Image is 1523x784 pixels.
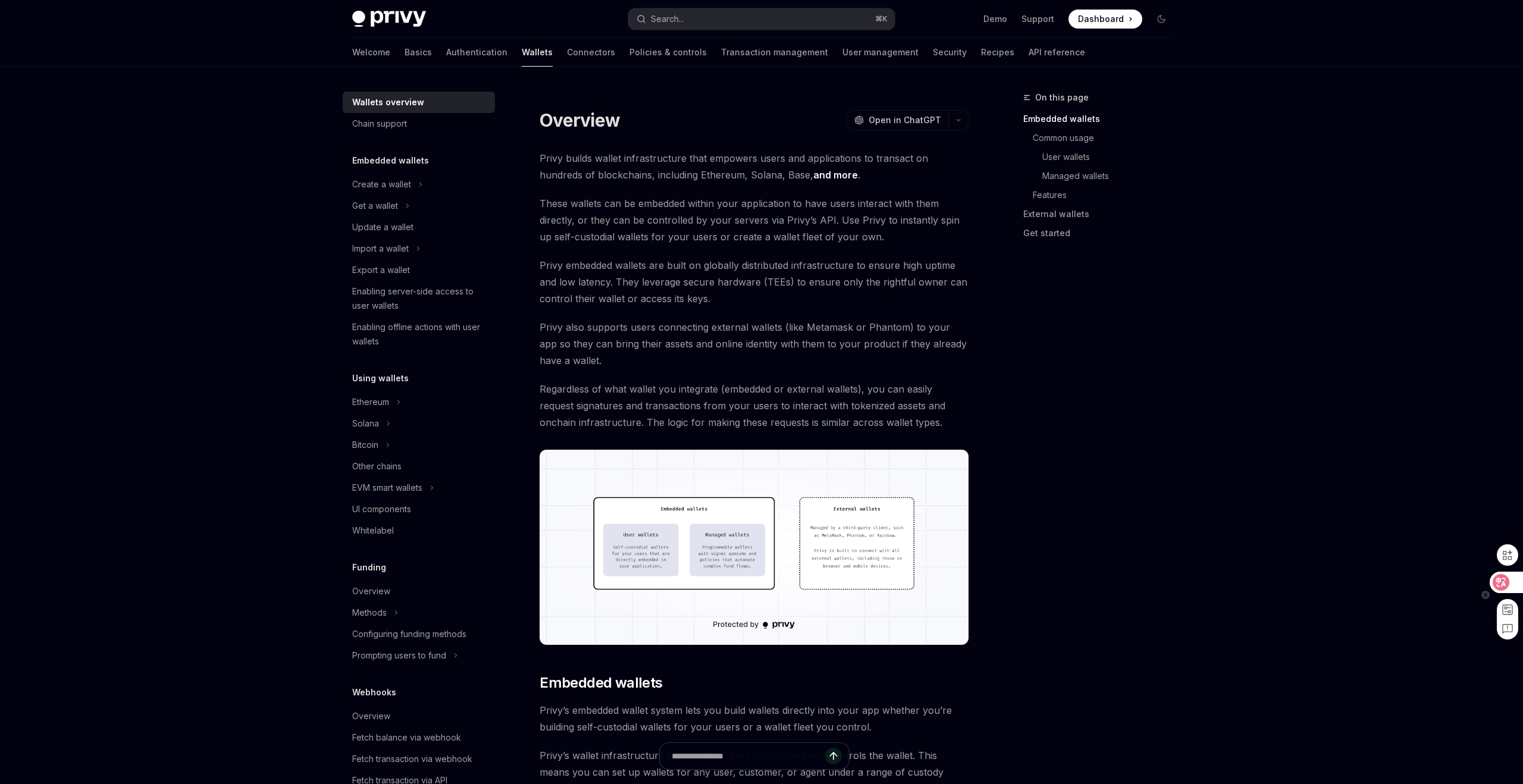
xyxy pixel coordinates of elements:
[343,316,495,352] a: Enabling offline actions with user wallets
[651,12,684,26] div: Search...
[352,627,466,641] div: Configuring funding methods
[352,438,378,452] div: Bitcoin
[446,38,507,67] a: Authentication
[875,14,888,24] span: ⌘ K
[983,13,1007,25] a: Demo
[352,153,429,168] h5: Embedded wallets
[847,110,948,130] button: Open in ChatGPT
[721,38,828,67] a: Transaction management
[540,702,969,735] span: Privy’s embedded wallet system lets you build wallets directly into your app whether you’re build...
[842,38,919,67] a: User management
[352,199,398,213] div: Get a wallet
[540,450,969,645] img: images/walletoverview.png
[1023,109,1180,128] a: Embedded wallets
[352,220,413,234] div: Update a wallet
[981,38,1014,67] a: Recipes
[352,459,402,473] div: Other chains
[352,709,390,723] div: Overview
[825,748,842,764] button: Send message
[1152,10,1171,29] button: Toggle dark mode
[540,673,662,692] span: Embedded wallets
[343,705,495,727] a: Overview
[343,456,495,477] a: Other chains
[1068,10,1142,29] a: Dashboard
[352,606,387,620] div: Methods
[540,150,969,183] span: Privy builds wallet infrastructure that empowers users and applications to transact on hundreds o...
[522,38,553,67] a: Wallets
[1078,13,1124,25] span: Dashboard
[540,257,969,307] span: Privy embedded wallets are built on globally distributed infrastructure to ensure high uptime and...
[343,281,495,316] a: Enabling server-side access to user wallets
[352,685,396,700] h5: Webhooks
[629,38,707,67] a: Policies & controls
[628,8,895,30] button: Search...⌘K
[352,730,461,745] div: Fetch balance via webhook
[352,263,410,277] div: Export a wallet
[343,727,495,748] a: Fetch balance via webhook
[352,242,409,256] div: Import a wallet
[352,752,472,766] div: Fetch transaction via webhook
[343,217,495,238] a: Update a wallet
[343,581,495,602] a: Overview
[343,259,495,281] a: Export a wallet
[1023,224,1180,243] a: Get started
[352,502,411,516] div: UI components
[352,284,488,313] div: Enabling server-side access to user wallets
[1023,205,1180,224] a: External wallets
[352,395,389,409] div: Ethereum
[352,648,446,663] div: Prompting users to fund
[567,38,615,67] a: Connectors
[1033,128,1180,148] a: Common usage
[352,95,424,109] div: Wallets overview
[1021,13,1054,25] a: Support
[352,177,411,192] div: Create a wallet
[343,623,495,645] a: Configuring funding methods
[1029,38,1085,67] a: API reference
[540,381,969,431] span: Regardless of what wallet you integrate (embedded or external wallets), you can easily request si...
[343,498,495,520] a: UI components
[352,584,390,598] div: Overview
[540,319,969,369] span: Privy also supports users connecting external wallets (like Metamask or Phantom) to your app so t...
[352,416,379,431] div: Solana
[352,11,426,27] img: dark logo
[352,560,386,575] h5: Funding
[869,114,941,126] span: Open in ChatGPT
[343,92,495,113] a: Wallets overview
[540,195,969,245] span: These wallets can be embedded within your application to have users interact with them directly, ...
[1042,148,1180,167] a: User wallets
[813,169,858,181] a: and more
[352,38,390,67] a: Welcome
[352,117,407,131] div: Chain support
[352,481,422,495] div: EVM smart wallets
[1035,90,1089,105] span: On this page
[343,520,495,541] a: Whitelabel
[343,113,495,134] a: Chain support
[352,523,394,538] div: Whitelabel
[405,38,432,67] a: Basics
[933,38,967,67] a: Security
[540,109,620,131] h1: Overview
[352,320,488,349] div: Enabling offline actions with user wallets
[352,371,409,385] h5: Using wallets
[1033,186,1180,205] a: Features
[1042,167,1180,186] a: Managed wallets
[343,748,495,770] a: Fetch transaction via webhook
